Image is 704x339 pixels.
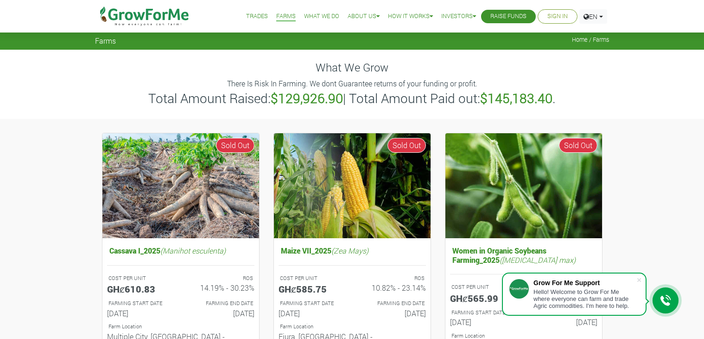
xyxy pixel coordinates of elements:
[451,309,515,317] p: FARMING START DATE
[188,309,254,318] h6: [DATE]
[533,288,636,309] div: Hello! Welcome to Grow For Me where everyone can farm and trade Agric commodities. I'm here to help.
[441,12,476,21] a: Investors
[107,309,174,318] h6: [DATE]
[359,283,426,292] h6: 10.82% - 23.14%
[189,274,253,282] p: ROS
[160,246,226,255] i: (Manihot esculenta)
[107,244,254,257] h5: Cassava I_2025
[102,133,259,239] img: growforme image
[361,300,425,307] p: FARMING END DATE
[189,300,253,307] p: FARMING END DATE
[96,78,608,89] p: There Is Risk In Farming. We dont Guarantee returns of your funding or profit.
[531,318,597,326] h6: [DATE]
[304,12,339,21] a: What We Do
[274,133,431,239] img: growforme image
[359,309,426,318] h6: [DATE]
[450,318,517,326] h6: [DATE]
[95,61,609,74] h4: What We Grow
[533,279,636,287] div: Grow For Me Support
[276,12,296,21] a: Farms
[331,246,368,255] i: (Zea Mays)
[108,323,253,331] p: Location of Farm
[271,90,343,107] b: $129,926.90
[96,91,608,106] h3: Total Amount Raised: | Total Amount Paid out: .
[279,244,426,257] h5: Maize VII_2025
[107,283,174,294] h5: GHȼ610.83
[480,90,552,107] b: $145,183.40
[451,283,515,291] p: COST PER UNIT
[108,274,172,282] p: COST PER UNIT
[490,12,526,21] a: Raise Funds
[108,300,172,307] p: FARMING START DATE
[387,138,426,153] span: Sold Out
[579,9,607,24] a: EN
[280,300,344,307] p: FARMING START DATE
[95,36,116,45] span: Farms
[348,12,380,21] a: About Us
[280,274,344,282] p: COST PER UNIT
[450,293,517,304] h5: GHȼ565.99
[559,138,597,153] span: Sold Out
[280,323,425,331] p: Location of Farm
[279,309,345,318] h6: [DATE]
[279,283,345,294] h5: GHȼ585.75
[388,12,433,21] a: How it Works
[361,274,425,282] p: ROS
[188,283,254,292] h6: 14.19% - 30.23%
[216,138,254,153] span: Sold Out
[450,244,597,266] h5: Women in Organic Soybeans Farming_2025
[246,12,268,21] a: Trades
[500,255,576,265] i: ([MEDICAL_DATA] max)
[572,36,609,43] span: Home / Farms
[547,12,568,21] a: Sign In
[445,133,602,239] img: growforme image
